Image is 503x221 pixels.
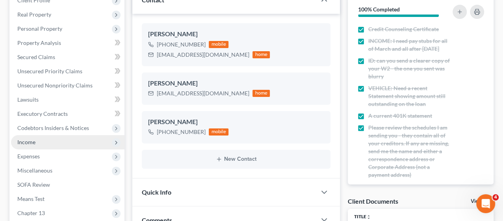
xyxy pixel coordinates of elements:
span: VEHICLE: Need a recent Statement showing amount still outstanding on the loan [368,84,451,108]
span: Income [17,139,35,145]
span: SOFA Review [17,181,50,188]
h1: Operator [38,7,66,13]
span: Chapter 13 [17,210,45,216]
span: Miscellaneous [17,167,52,174]
span: Property Analysis [17,39,61,46]
button: New Contact [148,156,324,162]
span: Executory Contracts [17,110,68,117]
button: Start recording [50,161,56,167]
a: SOFA Review [11,178,124,192]
a: View All [471,199,490,204]
span: Secured Claims [17,54,55,60]
span: Expenses [17,153,40,160]
img: Profile image for Operator [22,4,35,17]
div: [EMAIL_ADDRESS][DOMAIN_NAME] [157,89,249,97]
a: Secured Claims [11,50,124,64]
div: Lindsey says… [6,140,151,202]
span: Credit Counseling Certificate [368,25,439,33]
button: Home [123,3,138,18]
div: Close [138,3,152,17]
span: Real Property [17,11,51,18]
div: Client Documents [348,197,398,205]
a: Unsecured Nonpriority Claims [11,78,124,93]
div: Hi [PERSON_NAME]! I just saw your successful filing go through. Thanks for sticking with us while... [6,140,129,196]
div: mobile [209,41,228,48]
a: Titleunfold_more [354,214,371,219]
button: Gif picker [25,161,31,167]
span: Codebtors Insiders & Notices [17,124,89,131]
a: Property Analysis [11,36,124,50]
span: A current 401K statement [368,112,432,120]
a: Executory Contracts [11,107,124,121]
i: unfold_more [366,215,371,219]
div: [PHONE_NUMBER] [157,128,206,136]
a: Lawsuits [11,93,124,107]
div: home [252,90,270,97]
textarea: Message… [7,144,151,158]
span: Unsecured Priority Claims [17,68,82,74]
button: Emoji picker [12,161,19,167]
a: Unsecured Priority Claims [11,64,124,78]
span: Unsecured Nonpriority Claims [17,82,93,89]
div: [PERSON_NAME] [148,79,324,88]
iframe: Intercom live chat [476,194,495,213]
span: 4 [492,194,499,201]
span: Quick Info [142,188,171,196]
span: Personal Property [17,25,62,32]
span: Means Test [17,195,45,202]
div: [PERSON_NAME] [148,30,324,39]
div: [PERSON_NAME] [148,117,324,127]
span: INCOME: I need pay stubs for all of March and all after [DATE] [368,37,451,53]
span: ID: can you send a clearer copy of your W2 - the one you sent was blurry [368,57,451,80]
strong: 100% Completed [358,6,400,13]
div: [PHONE_NUMBER] [157,41,206,48]
button: Upload attachment [37,161,44,167]
div: mobile [209,128,228,136]
span: Lawsuits [17,96,39,103]
div: home [252,51,270,58]
span: Please review the schedules I am sending you - they contain all of your creditors. If any are mis... [368,124,451,179]
button: go back [5,3,20,18]
div: [EMAIL_ADDRESS][DOMAIN_NAME] [157,51,249,59]
button: Send a message… [135,158,148,170]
